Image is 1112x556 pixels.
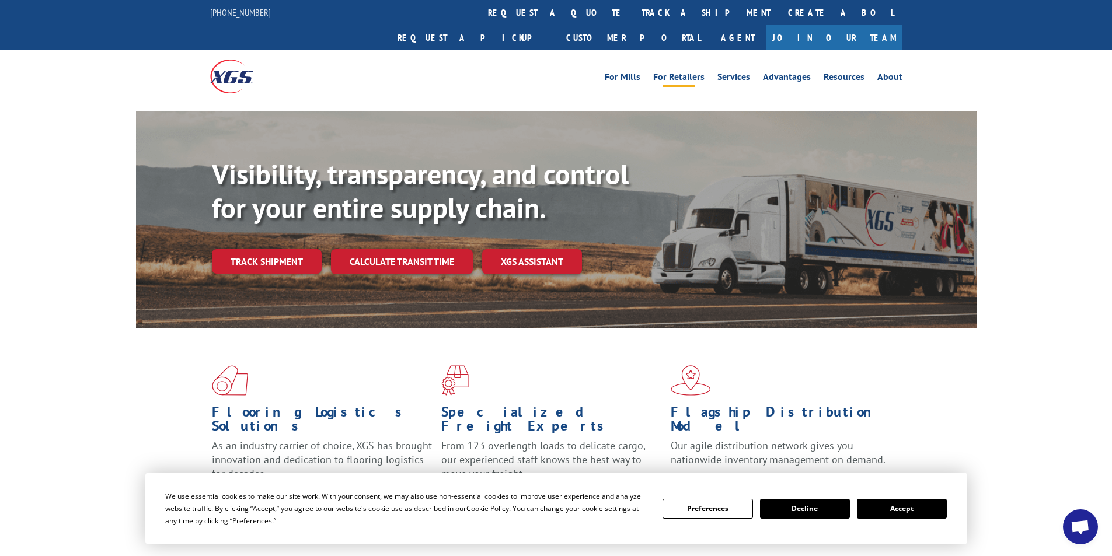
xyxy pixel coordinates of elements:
[717,72,750,85] a: Services
[663,499,752,519] button: Preferences
[441,405,662,439] h1: Specialized Freight Experts
[482,249,582,274] a: XGS ASSISTANT
[671,439,886,466] span: Our agile distribution network gives you nationwide inventory management on demand.
[145,473,967,544] div: Cookie Consent Prompt
[389,25,557,50] a: Request a pickup
[165,490,649,527] div: We use essential cookies to make our site work. With your consent, we may also use non-essential ...
[210,6,271,18] a: [PHONE_NUMBER]
[857,499,947,519] button: Accept
[212,405,433,439] h1: Flooring Logistics Solutions
[824,72,864,85] a: Resources
[653,72,705,85] a: For Retailers
[671,365,711,396] img: xgs-icon-flagship-distribution-model-red
[441,439,662,491] p: From 123 overlength loads to delicate cargo, our experienced staff knows the best way to move you...
[671,405,891,439] h1: Flagship Distribution Model
[1063,509,1098,544] div: Open chat
[766,25,902,50] a: Join Our Team
[441,365,469,396] img: xgs-icon-focused-on-flooring-red
[331,249,473,274] a: Calculate transit time
[232,516,272,526] span: Preferences
[212,249,322,274] a: Track shipment
[557,25,709,50] a: Customer Portal
[466,503,509,513] span: Cookie Policy
[605,72,640,85] a: For Mills
[212,365,248,396] img: xgs-icon-total-supply-chain-intelligence-red
[212,439,432,480] span: As an industry carrier of choice, XGS has brought innovation and dedication to flooring logistics...
[709,25,766,50] a: Agent
[760,499,850,519] button: Decline
[212,156,629,226] b: Visibility, transparency, and control for your entire supply chain.
[763,72,811,85] a: Advantages
[877,72,902,85] a: About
